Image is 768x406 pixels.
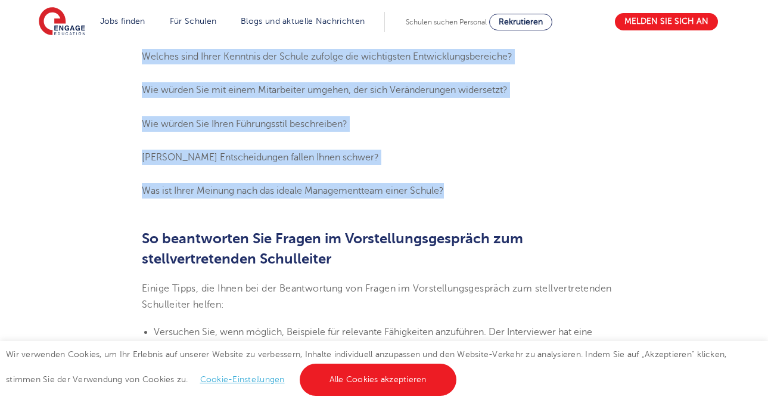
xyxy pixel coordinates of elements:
[329,375,427,384] font: Alle Cookies akzeptieren
[142,283,611,309] font: Einige Tipps, die Ihnen bei der Beantwortung von Fragen im Vorstellungsgespräch zum stellvertrete...
[154,327,623,369] font: Versuchen Sie, wenn möglich, Beispiele für relevante Fähigkeiten anzuführen. Der Interviewer hat ...
[142,152,379,163] font: [PERSON_NAME] Entscheidungen fallen Ihnen schwer?
[241,17,365,26] a: Blogs und aktuelle Nachrichten
[170,17,216,26] a: Für Schulen
[100,17,145,26] a: Jobs finden
[406,18,487,26] font: Schulen suchen Personal
[624,17,708,26] font: Melden Sie sich an
[142,51,512,62] font: Welches sind Ihrer Kenntnis der Schule zufolge die wichtigsten Entwicklungsbereiche?
[142,230,523,267] font: So beantworten Sie Fragen im Vorstellungsgespräch zum stellvertretenden Schulleiter
[39,7,85,37] img: Engagieren Sie sich im Bildungsbereich
[200,375,285,384] a: Cookie-Einstellungen
[142,185,444,196] font: Was ist Ihrer Meinung nach das ideale Managementteam einer Schule?
[300,364,456,396] a: Alle Cookies akzeptieren
[142,119,347,129] font: Wie würden Sie Ihren Führungsstil beschreiben?
[489,14,552,30] a: Rekrutieren
[6,350,726,385] font: Wir verwenden Cookies, um Ihr Erlebnis auf unserer Website zu verbessern, Inhalte individuell anz...
[142,85,508,95] font: Wie würden Sie mit einem Mitarbeiter umgehen, der sich Veränderungen widersetzt?
[499,17,543,26] font: Rekrutieren
[615,13,718,30] a: Melden Sie sich an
